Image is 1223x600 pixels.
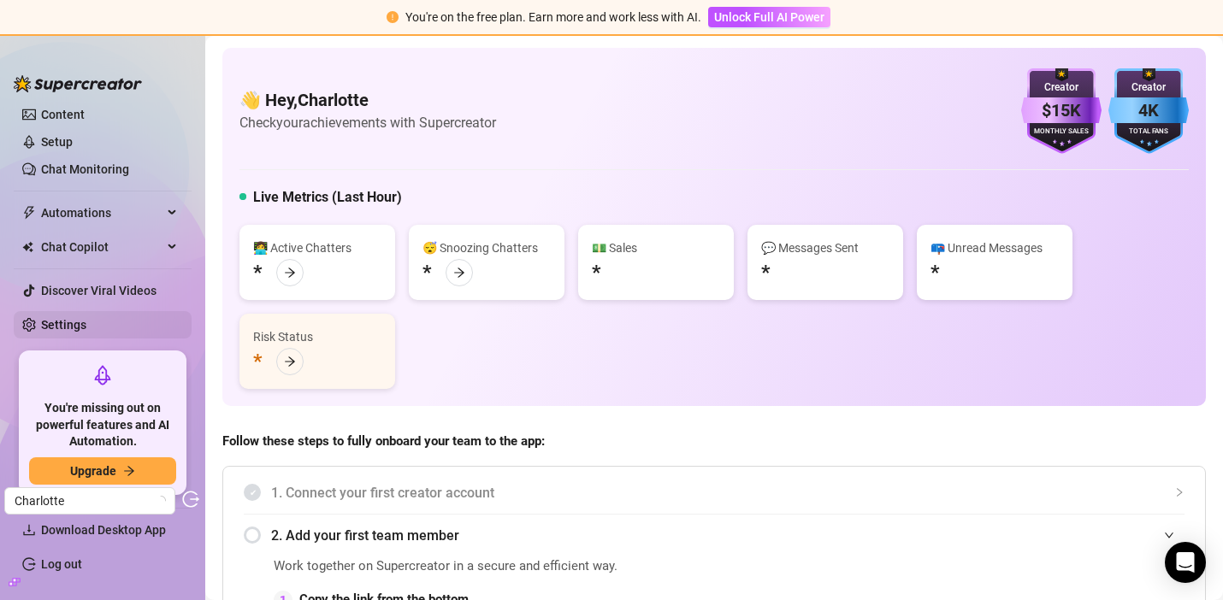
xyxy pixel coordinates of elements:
[708,10,830,24] a: Unlock Full AI Power
[1021,126,1102,138] div: Monthly Sales
[41,284,157,297] a: Discover Viral Videos
[239,88,496,112] h4: 👋 Hey, Charlotte
[29,400,176,450] span: You're missing out on powerful features and AI Automation.
[222,433,545,449] strong: Follow these steps to fully onboard your team to the app:
[761,238,889,257] div: 💬 Messages Sent
[29,457,176,485] button: Upgradearrow-right
[41,108,85,121] a: Content
[708,7,830,27] button: Unlock Full AI Power
[41,557,82,571] a: Log out
[41,199,162,226] span: Automations
[22,241,33,253] img: Chat Copilot
[22,523,36,537] span: download
[1021,68,1102,154] img: purple-badge-B9DA21FR.svg
[284,356,296,368] span: arrow-right
[41,318,86,332] a: Settings
[14,75,142,92] img: logo-BBDzfeDw.svg
[123,465,135,477] span: arrow-right
[244,472,1185,514] div: 1. Connect your first creator account
[387,11,399,23] span: exclamation-circle
[1108,79,1189,96] div: Creator
[284,267,296,279] span: arrow-right
[154,494,168,508] span: loading
[239,112,496,133] article: Check your achievements with Supercreator
[41,233,162,261] span: Chat Copilot
[274,556,800,577] span: Work together on Supercreator in a secure and efficient way.
[15,488,165,514] span: Charlotte
[253,238,381,257] div: 👩‍💻 Active Chatters
[714,10,824,24] span: Unlock Full AI Power
[931,238,1059,257] div: 📪 Unread Messages
[1021,97,1102,124] div: $15K
[253,187,402,208] h5: Live Metrics (Last Hour)
[405,10,701,24] span: You're on the free plan. Earn more and work less with AI.
[271,482,1185,503] span: 1. Connect your first creator account
[453,267,465,279] span: arrow-right
[1164,530,1174,540] span: expanded
[1108,126,1189,138] div: Total Fans
[244,515,1185,556] div: 2. Add your first team member
[182,491,199,508] span: logout
[271,525,1185,546] span: 2. Add your first team member
[22,206,36,220] span: thunderbolt
[592,238,720,257] div: 💵 Sales
[1165,542,1206,583] div: Open Intercom Messenger
[1108,68,1189,154] img: blue-badge-DgoSNQY1.svg
[253,327,381,346] div: Risk Status
[41,135,73,149] a: Setup
[1174,487,1185,497] span: collapsed
[41,162,129,176] a: Chat Monitoring
[92,365,113,385] span: rocket
[70,464,116,478] span: Upgrade
[1021,79,1102,96] div: Creator
[9,576,21,588] span: build
[1108,97,1189,124] div: 4K
[422,238,551,257] div: 😴 Snoozing Chatters
[41,523,166,537] span: Download Desktop App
